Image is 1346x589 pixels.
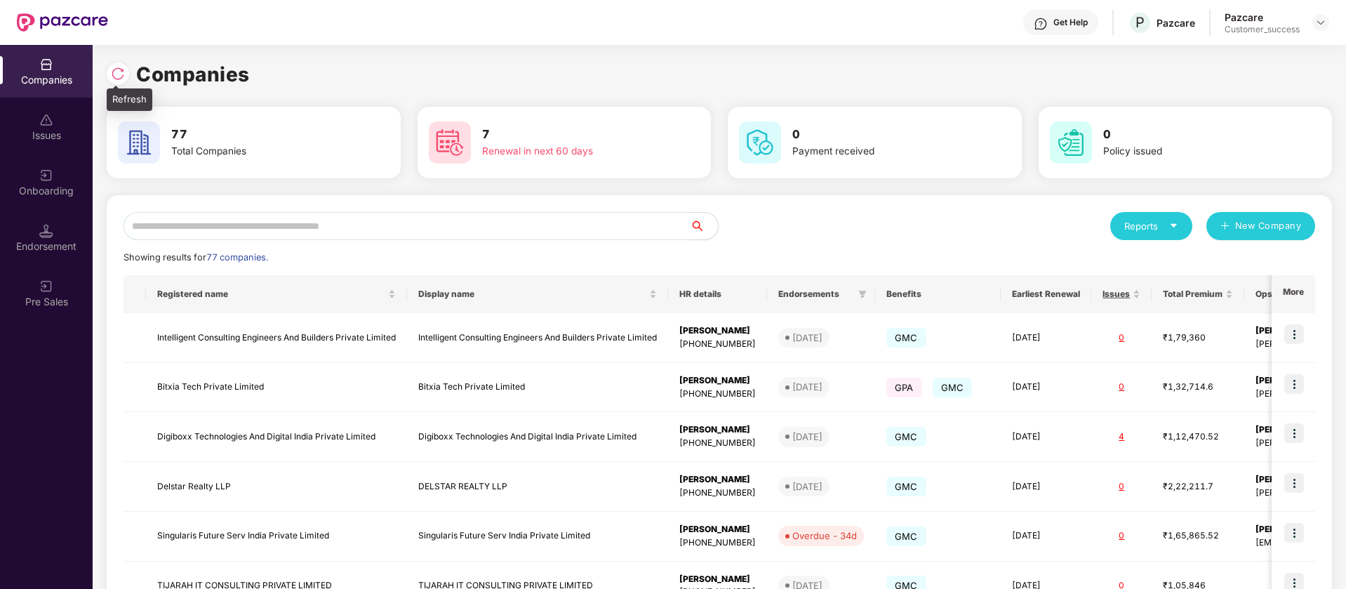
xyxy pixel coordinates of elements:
button: search [689,212,719,240]
td: Bitxia Tech Private Limited [146,363,407,413]
img: New Pazcare Logo [17,13,108,32]
td: Digiboxx Technologies And Digital India Private Limited [146,412,407,462]
div: ₹2,22,211.7 [1163,480,1233,494]
img: icon [1284,423,1304,443]
td: Bitxia Tech Private Limited [407,363,668,413]
div: Get Help [1053,17,1088,28]
th: Display name [407,275,668,313]
div: Pazcare [1157,16,1195,29]
span: GMC [886,527,926,546]
img: icon [1284,324,1304,344]
div: Refresh [107,88,152,111]
div: Policy issued [1103,144,1280,159]
th: Benefits [875,275,1001,313]
img: svg+xml;base64,PHN2ZyB4bWxucz0iaHR0cDovL3d3dy53My5vcmcvMjAwMC9zdmciIHdpZHRoPSI2MCIgaGVpZ2h0PSI2MC... [429,121,471,164]
div: ₹1,79,360 [1163,331,1233,345]
span: Registered name [157,289,385,300]
span: GMC [886,328,926,348]
div: ₹1,12,470.52 [1163,430,1233,444]
td: DELSTAR REALTY LLP [407,462,668,512]
div: Renewal in next 60 days [482,144,659,159]
span: GMC [886,427,926,446]
td: [DATE] [1001,363,1091,413]
div: Pazcare [1225,11,1300,24]
div: 0 [1102,331,1140,345]
img: icon [1284,523,1304,543]
img: svg+xml;base64,PHN2ZyB3aWR0aD0iMjAiIGhlaWdodD0iMjAiIHZpZXdCb3g9IjAgMCAyMCAyMCIgZmlsbD0ibm9uZSIgeG... [39,279,53,293]
div: ₹1,32,714.6 [1163,380,1233,394]
span: Showing results for [124,252,268,263]
span: filter [858,290,867,298]
img: svg+xml;base64,PHN2ZyBpZD0iUmVsb2FkLTMyeDMyIiB4bWxucz0iaHR0cDovL3d3dy53My5vcmcvMjAwMC9zdmciIHdpZH... [111,67,125,81]
h3: 7 [482,126,659,144]
span: GMC [933,378,973,397]
th: More [1272,275,1315,313]
div: Overdue - 34d [792,529,857,543]
span: P [1135,14,1145,31]
img: icon [1284,374,1304,394]
td: [DATE] [1001,462,1091,512]
span: search [689,220,718,232]
span: New Company [1235,219,1302,233]
div: [PHONE_NUMBER] [679,536,756,550]
span: GPA [886,378,922,397]
h1: Companies [136,59,250,90]
div: [PERSON_NAME] [679,324,756,338]
td: [DATE] [1001,313,1091,363]
span: Endorsements [778,289,853,300]
th: HR details [668,275,767,313]
div: [PHONE_NUMBER] [679,388,756,401]
div: [PERSON_NAME] [679,374,756,388]
div: [DATE] [792,380,822,394]
img: svg+xml;base64,PHN2ZyBpZD0iSGVscC0zMngzMiIgeG1sbnM9Imh0dHA6Ly93d3cudzMub3JnLzIwMDAvc3ZnIiB3aWR0aD... [1034,17,1048,31]
button: plusNew Company [1206,212,1315,240]
td: Intelligent Consulting Engineers And Builders Private Limited [407,313,668,363]
div: [PHONE_NUMBER] [679,437,756,450]
div: 0 [1102,529,1140,543]
td: [DATE] [1001,412,1091,462]
span: Issues [1102,289,1130,300]
img: svg+xml;base64,PHN2ZyB4bWxucz0iaHR0cDovL3d3dy53My5vcmcvMjAwMC9zdmciIHdpZHRoPSI2MCIgaGVpZ2h0PSI2MC... [739,121,781,164]
div: [PHONE_NUMBER] [679,487,756,500]
img: svg+xml;base64,PHN2ZyB3aWR0aD0iMjAiIGhlaWdodD0iMjAiIHZpZXdCb3g9IjAgMCAyMCAyMCIgZmlsbD0ibm9uZSIgeG... [39,168,53,183]
td: Delstar Realty LLP [146,462,407,512]
th: Earliest Renewal [1001,275,1091,313]
img: svg+xml;base64,PHN2ZyBpZD0iSXNzdWVzX2Rpc2FibGVkIiB4bWxucz0iaHR0cDovL3d3dy53My5vcmcvMjAwMC9zdmciIH... [39,113,53,127]
div: [PHONE_NUMBER] [679,338,756,351]
td: Singularis Future Serv India Private Limited [407,512,668,562]
th: Registered name [146,275,407,313]
span: caret-down [1169,221,1178,230]
img: svg+xml;base64,PHN2ZyBpZD0iRHJvcGRvd24tMzJ4MzIiIHhtbG5zPSJodHRwOi8vd3d3LnczLm9yZy8yMDAwL3N2ZyIgd2... [1315,17,1326,28]
div: [PERSON_NAME] [679,423,756,437]
span: GMC [886,477,926,496]
div: 4 [1102,430,1140,444]
img: svg+xml;base64,PHN2ZyB4bWxucz0iaHR0cDovL3d3dy53My5vcmcvMjAwMC9zdmciIHdpZHRoPSI2MCIgaGVpZ2h0PSI2MC... [118,121,160,164]
td: Intelligent Consulting Engineers And Builders Private Limited [146,313,407,363]
div: 0 [1102,380,1140,394]
div: ₹1,65,865.52 [1163,529,1233,543]
img: svg+xml;base64,PHN2ZyB4bWxucz0iaHR0cDovL3d3dy53My5vcmcvMjAwMC9zdmciIHdpZHRoPSI2MCIgaGVpZ2h0PSI2MC... [1050,121,1092,164]
span: filter [855,286,869,303]
span: plus [1220,221,1230,232]
th: Issues [1091,275,1152,313]
h3: 0 [1103,126,1280,144]
h3: 77 [171,126,348,144]
div: 0 [1102,480,1140,494]
span: Display name [418,289,646,300]
td: [DATE] [1001,512,1091,562]
div: [DATE] [792,479,822,494]
div: [PERSON_NAME] [679,523,756,536]
td: Singularis Future Serv India Private Limited [146,512,407,562]
td: Digiboxx Technologies And Digital India Private Limited [407,412,668,462]
div: Customer_success [1225,24,1300,35]
img: svg+xml;base64,PHN2ZyB3aWR0aD0iMTQuNSIgaGVpZ2h0PSIxNC41IiB2aWV3Qm94PSIwIDAgMTYgMTYiIGZpbGw9Im5vbm... [39,224,53,238]
div: [PERSON_NAME] [679,573,756,586]
img: svg+xml;base64,PHN2ZyBpZD0iQ29tcGFuaWVzIiB4bWxucz0iaHR0cDovL3d3dy53My5vcmcvMjAwMC9zdmciIHdpZHRoPS... [39,58,53,72]
span: 77 companies. [206,252,268,263]
div: Payment received [792,144,969,159]
span: Total Premium [1163,289,1222,300]
div: Reports [1124,219,1178,233]
div: [PERSON_NAME] [679,473,756,487]
th: Total Premium [1152,275,1244,313]
div: Total Companies [171,144,348,159]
